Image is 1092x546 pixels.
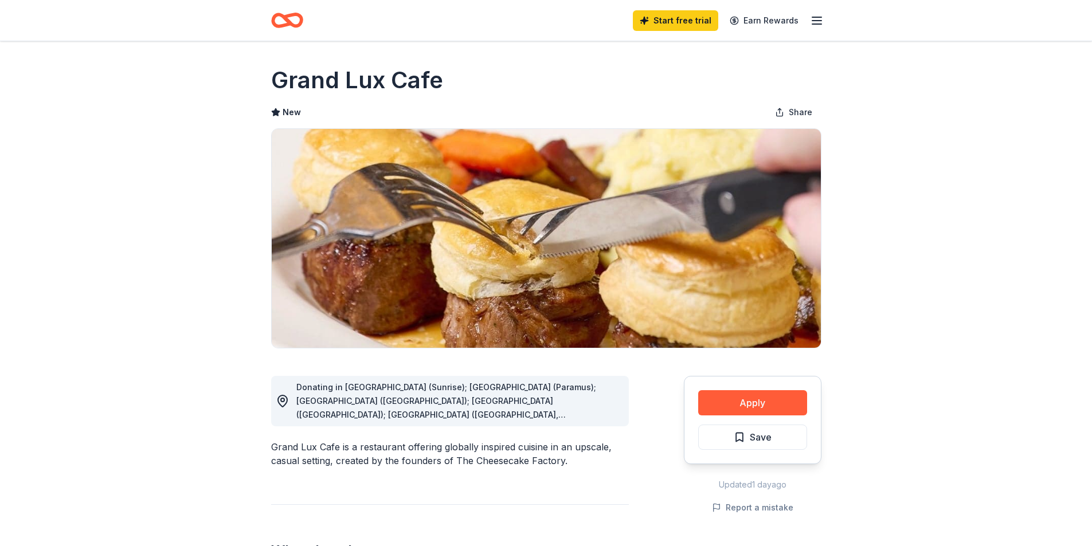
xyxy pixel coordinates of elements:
span: New [283,105,301,119]
span: Donating in [GEOGRAPHIC_DATA] (Sunrise); [GEOGRAPHIC_DATA] (Paramus); [GEOGRAPHIC_DATA] ([GEOGRAP... [296,382,596,433]
button: Report a mistake [712,501,793,514]
button: Save [698,425,807,450]
a: Home [271,7,303,34]
button: Apply [698,390,807,415]
h1: Grand Lux Cafe [271,64,443,96]
button: Share [766,101,821,124]
a: Start free trial [633,10,718,31]
div: Grand Lux Cafe is a restaurant offering globally inspired cuisine in an upscale, casual setting, ... [271,440,629,468]
span: Share [789,105,812,119]
img: Image for Grand Lux Cafe [272,129,821,348]
span: Save [750,430,772,445]
a: Earn Rewards [723,10,805,31]
div: Updated 1 day ago [684,478,821,492]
